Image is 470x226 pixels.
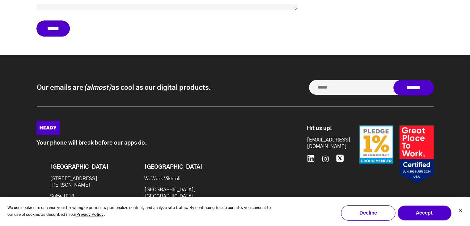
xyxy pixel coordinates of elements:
[144,187,194,200] p: [GEOGRAPHIC_DATA], [GEOGRAPHIC_DATA]
[307,137,344,150] a: [EMAIL_ADDRESS][DOMAIN_NAME]
[50,193,100,200] p: Suite 1018
[36,121,60,135] img: Heady_Logo_Web-01 (1)
[359,125,434,183] img: Badges-24
[7,205,275,219] p: We use cookies to enhance your browsing experience, personalize content, and analyze site traffic...
[459,208,462,215] button: Dismiss cookie banner
[50,176,100,189] p: [STREET_ADDRESS][PERSON_NAME]
[144,176,194,182] p: WeWork Vikhroli
[307,125,344,132] h6: Hit us up!
[144,164,194,171] h6: [GEOGRAPHIC_DATA]
[37,83,211,92] p: Our emails are as cool as our digital products.
[50,164,100,171] h6: [GEOGRAPHIC_DATA]
[341,205,395,221] button: Decline
[83,84,112,91] i: (almost)
[76,211,104,219] a: Privacy Policy
[397,205,451,221] button: Accept
[36,140,279,146] p: Your phone will break before our apps do.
